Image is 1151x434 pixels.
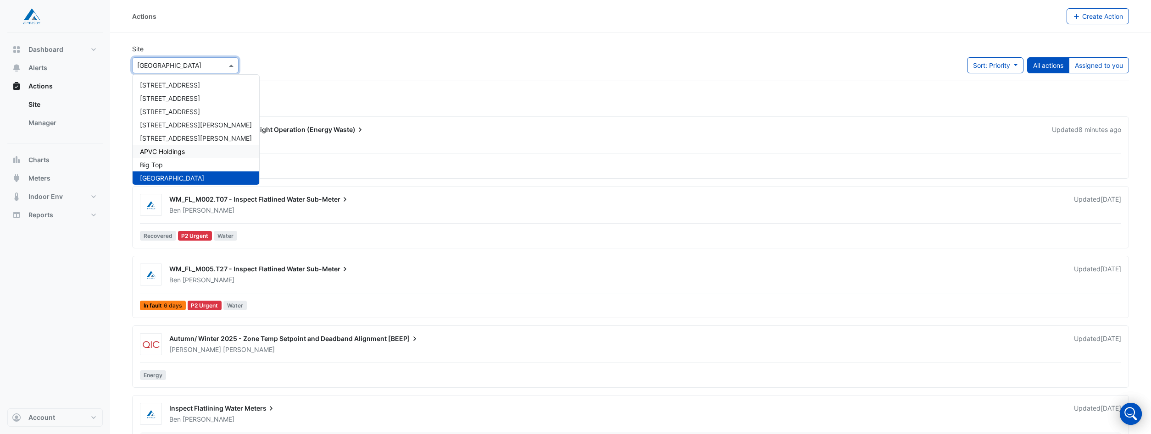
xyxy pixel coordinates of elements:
button: Dashboard [7,40,103,59]
span: WM_FL_M002.T07 - Inspect Flatlined Water [169,195,305,203]
div: Actions [132,11,156,21]
a: Site [21,95,103,114]
span: Waste) [334,125,365,134]
div: Updated [1074,334,1121,354]
label: Site [132,44,144,54]
span: Water [214,231,237,241]
div: Updated [1074,195,1121,215]
div: P2 Urgent [178,231,212,241]
span: APVC Holdings [140,148,185,155]
button: Charts [7,151,103,169]
span: Big Top [140,161,163,169]
button: Account [7,408,103,427]
span: [PERSON_NAME] [183,415,234,424]
span: Autumn/ Winter 2025 - Zone Temp Setpoint and Deadband Alignment [169,335,387,342]
span: [GEOGRAPHIC_DATA] [140,174,204,182]
span: Thu 03-Jul-2025 14:13 AEST [1101,195,1121,203]
span: [STREET_ADDRESS] [140,108,200,115]
span: Sub-Meter [306,195,350,204]
button: Actions [7,77,103,95]
span: [STREET_ADDRESS] [140,94,200,102]
div: P2 Urgent [188,301,222,310]
span: Sort: Priority [973,61,1010,69]
app-icon: Meters [12,174,21,183]
span: Ben [169,276,181,284]
app-icon: Charts [12,155,21,165]
span: Indoor Env [28,192,63,201]
span: Alerts [28,63,47,72]
span: Wed 02-Jul-2025 11:19 AEST [1101,265,1121,273]
span: Energy [140,370,166,380]
span: Meters [245,404,276,413]
div: Updated [1052,125,1121,145]
span: [PERSON_NAME] [169,346,221,353]
ng-dropdown-panel: Options list [132,74,260,185]
span: Fri 29-Aug-2025 11:01 AEST [1079,126,1121,133]
app-icon: Alerts [12,63,21,72]
span: WM_FL_M005.T27 - Inspect Flatlined Water [169,265,305,273]
app-icon: Actions [12,82,21,91]
span: [PERSON_NAME] [183,206,234,215]
span: Create Action [1082,12,1123,20]
span: [STREET_ADDRESS][PERSON_NAME] [140,134,252,142]
span: Charts [28,155,50,165]
span: Water [223,301,247,310]
button: Alerts [7,59,103,77]
button: All actions [1027,57,1069,73]
a: Manager [21,114,103,132]
span: Reports [28,210,53,220]
span: Inspect Flatlining Water [169,404,243,412]
app-icon: Indoor Env [12,192,21,201]
span: Account [28,413,55,422]
img: Airmaster Australia [140,410,161,419]
img: QIC [140,340,161,349]
button: Meters [7,169,103,187]
img: Airmaster Australia [140,270,161,280]
button: Create Action [1067,8,1129,24]
img: Airmaster Australia [140,201,161,210]
span: [BEEP] [388,334,419,343]
span: [STREET_ADDRESS][PERSON_NAME] [140,121,252,129]
span: Actions [28,82,53,91]
button: Indoor Env [7,187,103,206]
span: [PERSON_NAME] [223,345,275,354]
span: Recovered [140,231,176,241]
span: Meters [28,174,50,183]
img: Company Logo [11,7,52,26]
span: 6 days [164,303,182,308]
span: Thu 03-Jul-2025 14:13 AEST [1101,404,1121,412]
div: Updated [1074,404,1121,424]
div: Open Intercom Messenger [1120,403,1142,425]
span: Tue 08-Jul-2025 15:30 AEST [1101,335,1121,342]
button: Sort: Priority [967,57,1023,73]
span: In fault [140,301,186,310]
span: Sub-Meter [306,264,350,274]
span: Dashboard [28,45,63,54]
span: [PERSON_NAME] [183,275,234,285]
span: Ben [169,206,181,214]
app-icon: Reports [12,210,21,220]
button: Reports [7,206,103,224]
app-icon: Dashboard [12,45,21,54]
div: Updated [1074,264,1121,285]
span: [STREET_ADDRESS] [140,81,200,89]
button: Assigned to you [1069,57,1129,73]
span: Ben [169,415,181,423]
div: Actions [7,95,103,136]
